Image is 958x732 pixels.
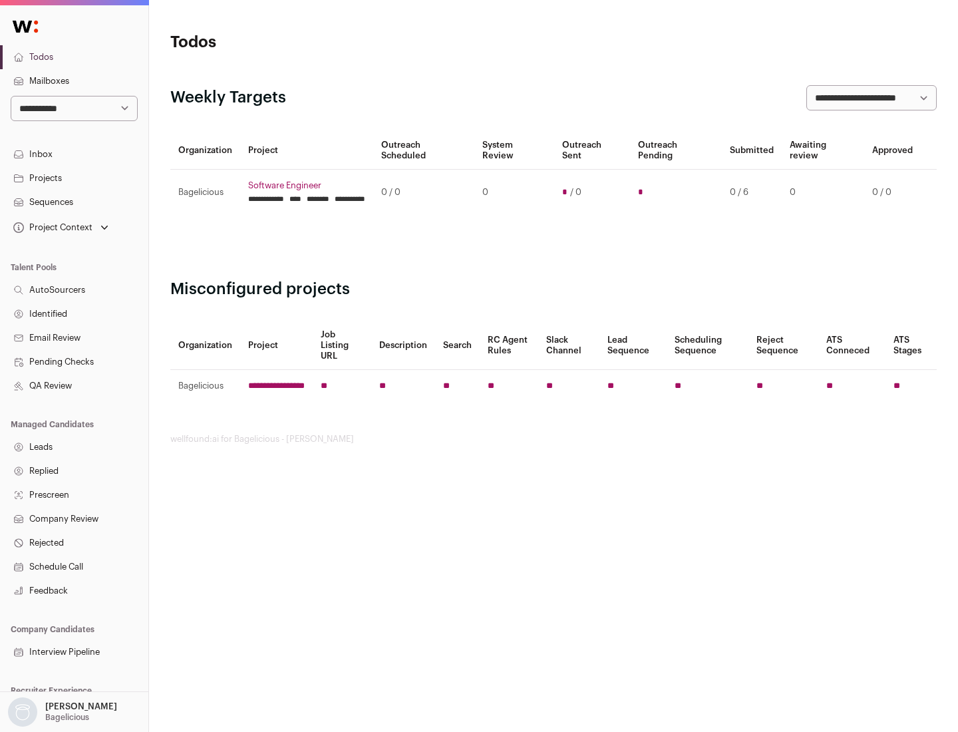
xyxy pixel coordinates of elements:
th: Lead Sequence [599,321,667,370]
img: nopic.png [8,697,37,727]
th: Outreach Pending [630,132,721,170]
th: ATS Conneced [818,321,885,370]
th: Organization [170,132,240,170]
td: 0 / 0 [373,170,474,216]
th: System Review [474,132,554,170]
th: Slack Channel [538,321,599,370]
th: Submitted [722,132,782,170]
th: ATS Stages [885,321,937,370]
button: Open dropdown [5,697,120,727]
th: Outreach Sent [554,132,631,170]
button: Open dropdown [11,218,111,237]
th: Description [371,321,435,370]
a: Software Engineer [248,180,365,191]
td: 0 [474,170,554,216]
td: Bagelicious [170,170,240,216]
th: RC Agent Rules [480,321,538,370]
th: Reject Sequence [748,321,819,370]
th: Organization [170,321,240,370]
footer: wellfound:ai for Bagelicious - [PERSON_NAME] [170,434,937,445]
img: Wellfound [5,13,45,40]
th: Awaiting review [782,132,864,170]
td: Bagelicious [170,370,240,403]
div: Project Context [11,222,92,233]
p: Bagelicious [45,712,89,723]
h1: Todos [170,32,426,53]
td: 0 [782,170,864,216]
th: Job Listing URL [313,321,371,370]
th: Scheduling Sequence [667,321,748,370]
h2: Misconfigured projects [170,279,937,300]
td: 0 / 0 [864,170,921,216]
th: Outreach Scheduled [373,132,474,170]
p: [PERSON_NAME] [45,701,117,712]
th: Project [240,132,373,170]
th: Approved [864,132,921,170]
th: Search [435,321,480,370]
td: 0 / 6 [722,170,782,216]
h2: Weekly Targets [170,87,286,108]
span: / 0 [570,187,581,198]
th: Project [240,321,313,370]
